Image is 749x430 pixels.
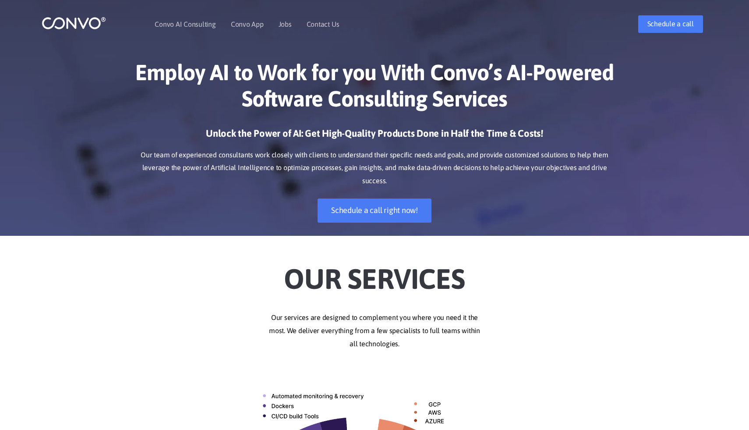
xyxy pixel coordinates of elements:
[42,16,106,30] img: logo_1.png
[279,21,292,28] a: Jobs
[131,59,618,118] h1: Employ AI to Work for you With Convo’s AI-Powered Software Consulting Services
[131,311,618,351] p: Our services are designed to complement you where you need it the most. We deliver everything fro...
[131,127,618,146] h3: Unlock the Power of AI: Get High-Quality Products Done in Half the Time & Costs!
[231,21,264,28] a: Convo App
[131,249,618,298] h2: Our Services
[155,21,216,28] a: Convo AI Consulting
[638,15,703,33] a: Schedule a call
[131,149,618,188] p: Our team of experienced consultants work closely with clients to understand their specific needs ...
[318,199,431,223] a: Schedule a call right now!
[307,21,339,28] a: Contact Us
